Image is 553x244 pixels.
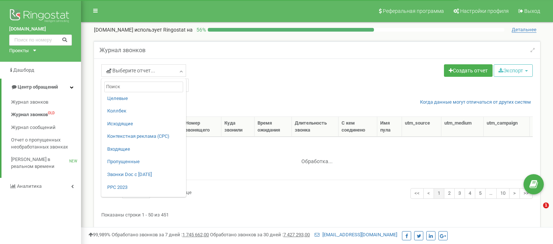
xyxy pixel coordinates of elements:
[9,47,29,54] div: Проекты
[107,95,180,102] a: Целевые
[339,117,377,137] th: С кем соединено
[11,153,81,173] a: [PERSON_NAME] в реальном времениNEW
[444,188,455,199] a: 2
[410,188,424,199] a: <<
[99,47,146,54] h5: Журнал звонков
[101,209,533,219] div: Показаны строки 1 - 50 из 451
[101,64,186,77] a: Выберите отчет...
[107,184,180,191] a: PPC 2023
[112,232,209,237] span: Обработано звонков за 7 дней :
[11,111,48,118] span: Журнал звонков
[528,202,546,220] iframe: Intercom live chat
[475,188,486,199] a: 5
[519,188,533,199] a: >>
[9,35,72,46] input: Поиск по номеру
[423,188,434,199] a: <
[494,64,533,77] button: Экспорт
[107,171,180,178] a: Звонки Doc с [DATE]
[283,232,310,237] u: 7 427 293,00
[107,121,180,128] a: Исходящие
[454,188,465,199] a: 3
[11,156,69,170] span: [PERSON_NAME] в реальном времени
[9,26,72,33] a: [DOMAIN_NAME]
[11,134,81,153] a: Отчет о пропущенных необработанных звонках
[434,188,444,199] a: 1
[104,82,183,92] input: Поиск
[11,96,81,109] a: Журнал звонков
[444,64,493,77] a: Создать отчет
[107,158,180,165] a: Пропущенные
[509,188,520,199] a: >
[315,232,397,237] a: [EMAIL_ADDRESS][DOMAIN_NAME]
[496,188,510,199] a: 10
[210,232,310,237] span: Обработано звонков за 30 дней :
[17,183,42,189] span: Аналитика
[182,117,221,137] th: Номер звонящего
[11,108,81,121] a: Журнал звонковOLD
[465,188,475,199] a: 4
[543,202,549,208] span: 1
[420,99,531,106] a: Когда данные могут отличаться от других систем
[524,8,540,14] span: Выход
[11,99,48,106] span: Журнал звонков
[107,108,180,115] a: Коллбек
[13,67,34,73] span: Дашборд
[106,67,155,74] span: Выберите отчет...
[485,188,497,199] a: …
[88,232,111,237] span: 99,989%
[182,232,209,237] u: 1 745 662,00
[193,26,208,33] p: 56 %
[441,117,484,137] th: utm_medium
[271,152,363,164] div: Обработка...
[402,117,442,137] th: utm_source
[11,124,56,131] span: Журнал сообщений
[11,137,77,150] span: Отчет о пропущенных необработанных звонках
[1,79,81,96] a: Центр обращений
[292,117,339,137] th: Длительность звонка
[18,84,58,90] span: Центр обращений
[512,27,536,33] span: Детальнее
[11,121,81,134] a: Журнал сообщений
[255,117,292,137] th: Время ожидания
[377,117,402,137] th: Имя пула
[383,8,444,14] span: Реферальная программа
[94,26,193,33] p: [DOMAIN_NAME]
[484,117,530,137] th: utm_campaign
[221,117,255,137] th: Куда звонили
[9,7,72,26] img: Ringostat logo
[460,8,509,14] span: Настройки профиля
[134,27,193,33] span: использует Ringostat на
[107,133,180,140] a: Контекстная реклама (CPC)
[107,146,180,153] a: Входящие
